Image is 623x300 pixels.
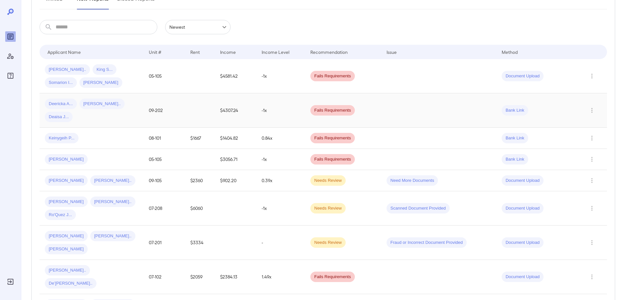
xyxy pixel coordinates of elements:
span: Deaisa J... [45,114,73,120]
span: Need More Documents [387,178,438,184]
td: $1667 [185,128,215,149]
span: [PERSON_NAME] [45,246,88,252]
button: Row Actions [587,71,597,81]
span: [PERSON_NAME].. [90,178,135,184]
div: FAQ [5,71,16,81]
button: Row Actions [587,272,597,282]
span: Needs Review [310,205,346,212]
span: Document Upload [502,274,544,280]
span: Fails Requirements [310,73,355,79]
span: Bank Link [502,135,528,141]
td: $6060 [185,191,215,226]
div: Applicant Name [47,48,81,56]
td: $3334 [185,226,215,260]
span: Fails Requirements [310,107,355,114]
span: [PERSON_NAME] [45,156,88,163]
span: [PERSON_NAME].. [45,267,90,274]
div: Manage Users [5,51,16,61]
span: Keinygeih P... [45,135,78,141]
span: Bank Link [502,107,528,114]
span: Document Upload [502,178,544,184]
div: Rent [190,48,201,56]
div: Newest [165,20,231,34]
span: King S... [93,67,116,73]
div: Reports [5,31,16,42]
span: Needs Review [310,178,346,184]
span: [PERSON_NAME].. [79,101,125,107]
div: Recommendation [310,48,348,56]
span: Needs Review [310,240,346,246]
span: Deericka A... [45,101,77,107]
div: Method [502,48,518,56]
td: 1.49x [256,260,305,294]
td: 08-101 [144,128,185,149]
td: 09-202 [144,93,185,128]
button: Row Actions [587,133,597,143]
td: - [256,226,305,260]
td: 09-105 [144,170,185,191]
td: 05-105 [144,149,185,170]
span: Somarion I... [45,80,77,86]
span: Scanned Document Provided [387,205,450,212]
span: Fails Requirements [310,135,355,141]
td: $2384.13 [215,260,256,294]
td: 0.39x [256,170,305,191]
td: -1x [256,59,305,93]
td: $902.20 [215,170,256,191]
span: Ro'Quez J... [45,212,76,218]
span: De’[PERSON_NAME].. [45,280,96,287]
span: [PERSON_NAME] [45,199,88,205]
td: $2360 [185,170,215,191]
td: $4307.24 [215,93,256,128]
div: Income [220,48,236,56]
div: Income Level [262,48,289,56]
button: Row Actions [587,105,597,116]
button: Row Actions [587,175,597,186]
td: $3056.71 [215,149,256,170]
button: Row Actions [587,237,597,248]
span: Bank Link [502,156,528,163]
div: Log Out [5,276,16,287]
button: Row Actions [587,203,597,213]
button: Row Actions [587,154,597,165]
td: -1x [256,149,305,170]
span: [PERSON_NAME] [45,178,88,184]
td: $2059 [185,260,215,294]
td: 07-102 [144,260,185,294]
td: 0.84x [256,128,305,149]
span: [PERSON_NAME].. [90,233,135,239]
td: $1404.82 [215,128,256,149]
td: 07-208 [144,191,185,226]
div: Unit # [149,48,161,56]
span: Fails Requirements [310,274,355,280]
td: 05-105 [144,59,185,93]
span: [PERSON_NAME] [79,80,122,86]
div: Issue [387,48,397,56]
td: 07-201 [144,226,185,260]
span: [PERSON_NAME] [45,233,88,239]
span: Fails Requirements [310,156,355,163]
span: [PERSON_NAME].. [45,67,90,73]
td: -1x [256,191,305,226]
td: $4581.42 [215,59,256,93]
span: Document Upload [502,73,544,79]
span: Fraud or Incorrect Document Provided [387,240,467,246]
td: -1x [256,93,305,128]
span: Document Upload [502,240,544,246]
span: Document Upload [502,205,544,212]
span: [PERSON_NAME].. [90,199,135,205]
